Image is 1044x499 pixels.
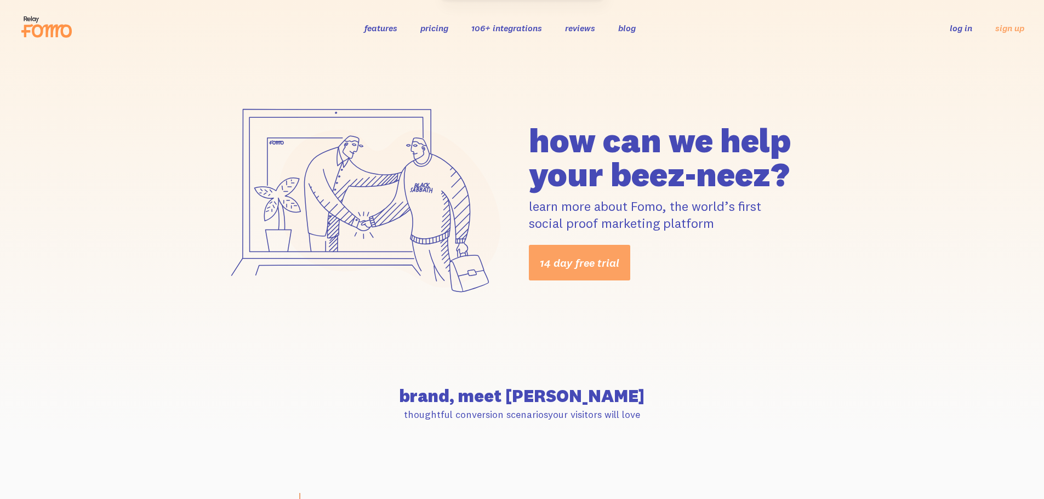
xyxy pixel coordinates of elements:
[995,22,1024,34] a: sign up
[529,198,828,232] p: learn more about Fomo, the world’s first social proof marketing platform
[565,22,595,33] a: reviews
[216,408,828,421] p: thoughtful conversion scenarios your visitors will love
[471,22,542,33] a: 106+ integrations
[529,245,630,280] a: 14 day free trial
[618,22,636,33] a: blog
[364,22,397,33] a: features
[420,22,448,33] a: pricing
[216,387,828,405] h2: brand, meet [PERSON_NAME]
[950,22,972,33] a: log in
[529,123,828,191] h1: how can we help your beez-neez?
